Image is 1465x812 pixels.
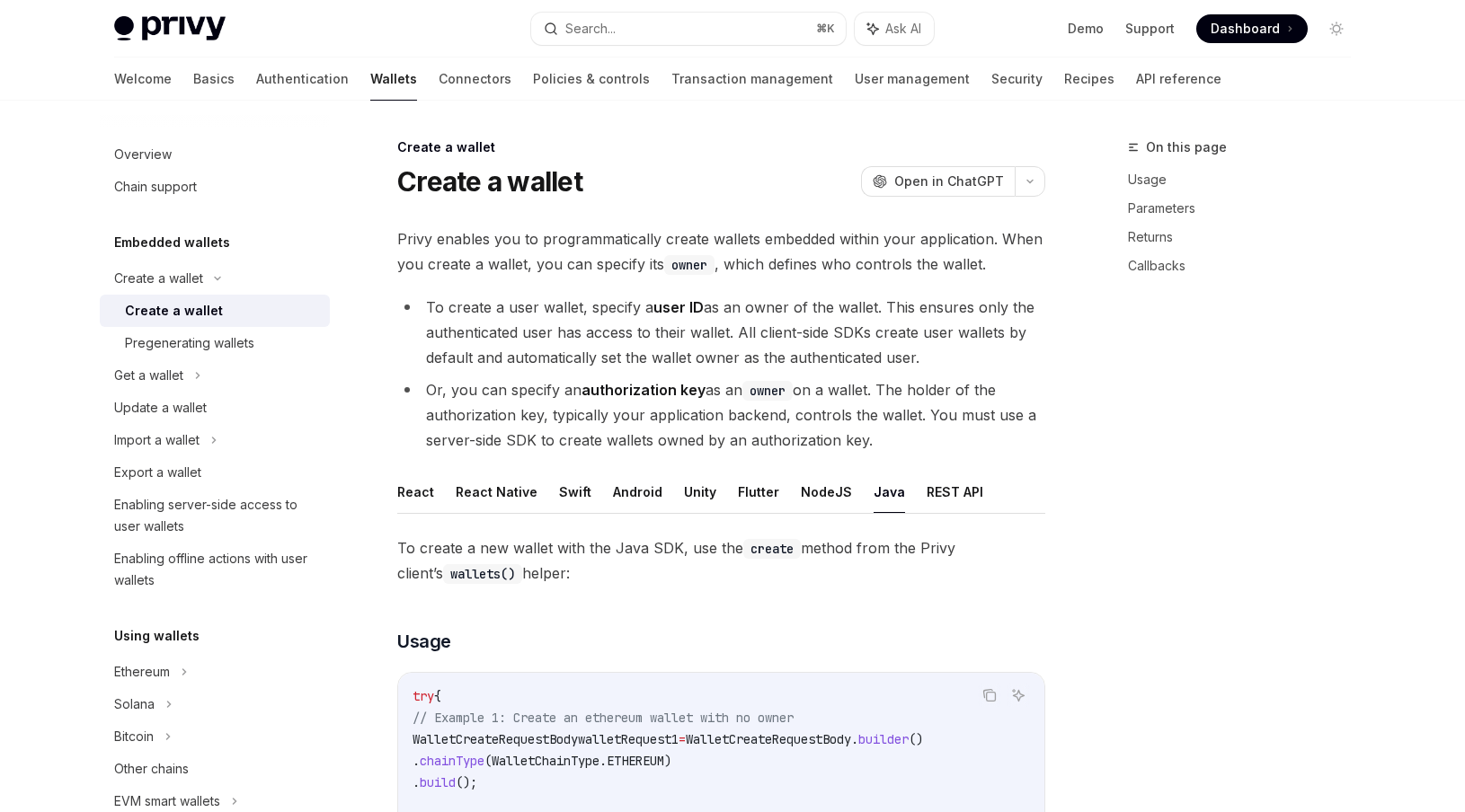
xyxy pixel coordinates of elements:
[484,753,492,769] span: (
[858,731,909,747] span: builder
[885,20,921,38] span: Ask AI
[738,471,779,513] button: Flutter
[420,753,484,769] span: chainType
[114,462,201,483] div: Export a wallet
[397,226,1045,277] span: Privy enables you to programmatically create wallets embedded within your application. When you c...
[193,57,235,101] a: Basics
[559,471,591,513] button: Swift
[125,300,223,322] div: Create a wallet
[114,548,319,591] div: Enabling offline actions with user wallets
[443,564,522,584] code: wallets()
[100,327,330,359] a: Pregenerating wallets
[456,471,537,513] button: React Native
[742,381,793,401] code: owner
[855,57,970,101] a: User management
[114,494,319,537] div: Enabling server-side access to user wallets
[492,753,599,769] span: WalletChainType
[861,166,1015,197] button: Open in ChatGPT
[1211,20,1280,38] span: Dashboard
[100,456,330,489] a: Export a wallet
[1146,137,1227,158] span: On this page
[114,365,183,386] div: Get a wallet
[531,13,846,45] button: Search...⌘K
[1007,684,1030,707] button: Ask AI
[114,57,172,101] a: Welcome
[978,684,1001,707] button: Copy the contents from the code block
[1128,223,1365,252] a: Returns
[456,774,477,790] span: ();
[1064,57,1114,101] a: Recipes
[397,295,1045,370] li: To create a user wallet, specify a as an owner of the wallet. This ensures only the authenticated...
[114,144,172,165] div: Overview
[114,790,220,812] div: EVM smart wallets
[125,332,254,354] div: Pregenerating wallets
[114,176,197,198] div: Chain support
[114,232,230,253] h5: Embedded wallets
[991,57,1043,101] a: Security
[1322,14,1351,43] button: Toggle dark mode
[874,471,905,513] button: Java
[1196,14,1308,43] a: Dashboard
[397,471,434,513] button: React
[397,138,1045,156] div: Create a wallet
[100,171,330,203] a: Chain support
[100,138,330,171] a: Overview
[413,710,794,726] span: // Example 1: Create an ethereum wallet with no owner
[894,172,1004,190] span: Open in ChatGPT
[114,661,170,683] div: Ethereum
[671,57,833,101] a: Transaction management
[743,539,801,559] code: create
[664,255,715,275] code: owner
[114,726,154,747] div: Bitcoin
[397,377,1045,453] li: Or, you can specify an as an on a wallet. The holder of the authorization key, typically your app...
[114,268,203,289] div: Create a wallet
[1128,194,1365,223] a: Parameters
[256,57,349,101] a: Authentication
[613,471,662,513] button: Android
[397,629,451,654] span: Usage
[851,731,858,747] span: .
[100,753,330,785] a: Other chains
[1136,57,1221,101] a: API reference
[599,753,607,769] span: .
[816,22,835,36] span: ⌘ K
[1125,20,1175,38] a: Support
[434,688,441,704] span: {
[370,57,417,101] a: Wallets
[413,731,578,747] span: WalletCreateRequestBody
[439,57,511,101] a: Connectors
[413,753,420,769] span: .
[686,731,851,747] span: WalletCreateRequestBody
[855,13,934,45] button: Ask AI
[114,16,226,41] img: light logo
[684,471,716,513] button: Unity
[607,753,664,769] span: ETHEREUM
[653,298,704,316] strong: user ID
[1128,165,1365,194] a: Usage
[413,774,420,790] span: .
[397,165,582,198] h1: Create a wallet
[114,625,200,647] h5: Using wallets
[100,543,330,596] a: Enabling offline actions with user wallets
[909,731,923,747] span: ()
[565,18,616,40] div: Search...
[397,535,1045,586] span: To create a new wallet with the Java SDK, use the method from the Privy client’s helper:
[420,774,456,790] span: build
[533,57,650,101] a: Policies & controls
[413,688,434,704] span: try
[1128,252,1365,280] a: Callbacks
[100,489,330,543] a: Enabling server-side access to user wallets
[679,731,686,747] span: =
[114,758,189,780] div: Other chains
[114,693,155,715] div: Solana
[927,471,983,513] button: REST API
[114,397,207,419] div: Update a wallet
[801,471,852,513] button: NodeJS
[100,295,330,327] a: Create a wallet
[1068,20,1104,38] a: Demo
[578,731,679,747] span: walletRequest1
[664,753,671,769] span: )
[582,381,706,399] strong: authorization key
[114,429,200,451] div: Import a wallet
[100,392,330,424] a: Update a wallet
